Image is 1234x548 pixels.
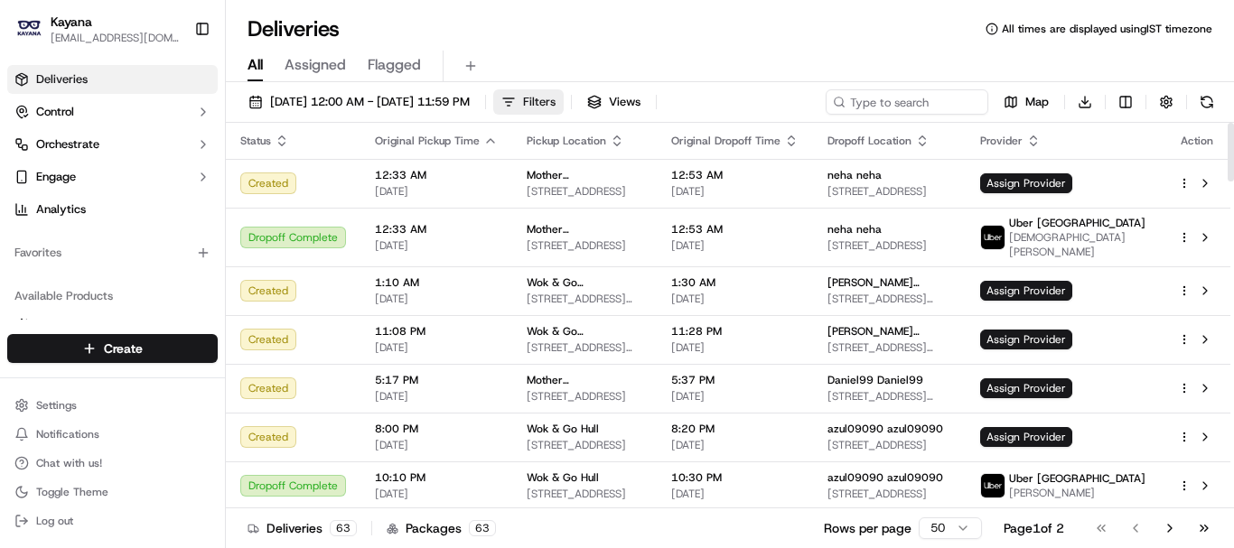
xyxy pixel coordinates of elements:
span: Create [104,339,143,358]
button: Nash AI [7,311,218,339]
span: Mother [PERSON_NAME] [GEOGRAPHIC_DATA] [527,222,642,237]
span: Uber [GEOGRAPHIC_DATA] [1009,216,1145,230]
div: 📗 [18,264,33,278]
span: 5:17 PM [375,373,498,387]
span: All [248,54,263,76]
span: Pickup Location [527,134,606,148]
span: Original Dropoff Time [671,134,781,148]
span: Wok & Go [PERSON_NAME] [527,324,642,339]
button: Map [996,89,1057,115]
div: Start new chat [61,172,296,190]
img: Kayana [14,14,43,43]
span: 12:53 AM [671,222,799,237]
span: [STREET_ADDRESS] [527,184,642,199]
span: [STREET_ADDRESS] [527,389,642,404]
span: Settings [36,398,77,413]
span: Engage [36,169,76,185]
button: Settings [7,393,218,418]
span: azul09090 azul09090 [827,470,943,485]
img: Nash [18,18,54,54]
span: Status [240,134,271,148]
h1: Deliveries [248,14,340,43]
span: Mother [PERSON_NAME] [GEOGRAPHIC_DATA] [527,373,642,387]
a: Deliveries [7,65,218,94]
button: Log out [7,508,218,534]
span: 5:37 PM [671,373,799,387]
span: [PERSON_NAME] [PERSON_NAME] [827,275,951,290]
span: [DATE] [671,487,799,501]
span: Orchestrate [36,136,99,153]
span: Notifications [36,427,99,441]
span: Assign Provider [980,330,1072,349]
p: Rows per page [824,519,911,537]
span: 10:30 PM [671,470,799,485]
button: Kayana [51,13,92,31]
span: [DATE] [671,340,799,355]
div: Available Products [7,282,218,311]
span: [STREET_ADDRESS] [827,184,951,199]
span: [DATE] [671,184,799,199]
img: uber-new-logo.jpeg [981,226,1005,249]
span: 12:33 AM [375,168,498,182]
span: [STREET_ADDRESS] [827,487,951,501]
div: 63 [469,520,496,536]
button: Toggle Theme [7,479,218,505]
span: [STREET_ADDRESS][PERSON_NAME] [527,340,642,355]
span: Uber [GEOGRAPHIC_DATA] [1009,471,1145,486]
span: Deliveries [36,71,88,88]
span: [DATE] 12:00 AM - [DATE] 11:59 PM [270,94,470,110]
button: Engage [7,163,218,191]
a: Nash AI [14,317,210,333]
span: Control [36,104,74,120]
a: Analytics [7,195,218,224]
span: [DATE] [375,487,498,501]
span: 12:53 AM [671,168,799,182]
span: [DATE] [671,389,799,404]
div: Favorites [7,238,218,267]
button: Notifications [7,422,218,447]
span: Map [1025,94,1049,110]
span: Mother [PERSON_NAME] [GEOGRAPHIC_DATA] [527,168,642,182]
img: uber-new-logo.jpeg [981,474,1005,497]
span: neha neha [827,168,882,182]
span: Nash AI [36,317,77,333]
div: Action [1178,134,1216,148]
span: [DATE] [671,292,799,306]
span: [PERSON_NAME] [1009,486,1145,500]
a: 💻API Documentation [145,255,297,287]
button: Chat with us! [7,450,218,476]
a: Powered byPylon [127,305,219,320]
span: Views [609,94,640,110]
span: Assigned [285,54,346,76]
span: 8:20 PM [671,422,799,436]
span: [STREET_ADDRESS][PERSON_NAME][PERSON_NAME] [827,389,951,404]
span: Assign Provider [980,378,1072,398]
span: Toggle Theme [36,485,108,499]
span: 12:33 AM [375,222,498,237]
button: Views [579,89,649,115]
span: API Documentation [171,262,290,280]
span: [DATE] [375,389,498,404]
span: [STREET_ADDRESS][PERSON_NAME] [827,340,951,355]
p: Welcome 👋 [18,72,329,101]
span: [STREET_ADDRESS] [827,238,951,253]
button: [DATE] 12:00 AM - [DATE] 11:59 PM [240,89,478,115]
span: [DATE] [671,238,799,253]
span: 10:10 PM [375,470,498,485]
span: Original Pickup Time [375,134,480,148]
button: Create [7,334,218,363]
button: Filters [493,89,564,115]
span: [STREET_ADDRESS] [527,438,642,452]
span: [DATE] [375,184,498,199]
span: Daniel99 Daniel99 [827,373,923,387]
span: Pylon [180,306,219,320]
span: Filters [523,94,556,110]
button: Control [7,98,218,126]
span: All times are displayed using IST timezone [1002,22,1212,36]
span: Wok & Go [PERSON_NAME] [527,275,642,290]
div: Deliveries [248,519,357,537]
span: 1:10 AM [375,275,498,290]
span: [STREET_ADDRESS][PERSON_NAME] [827,292,951,306]
span: azul09090 azul09090 [827,422,943,436]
